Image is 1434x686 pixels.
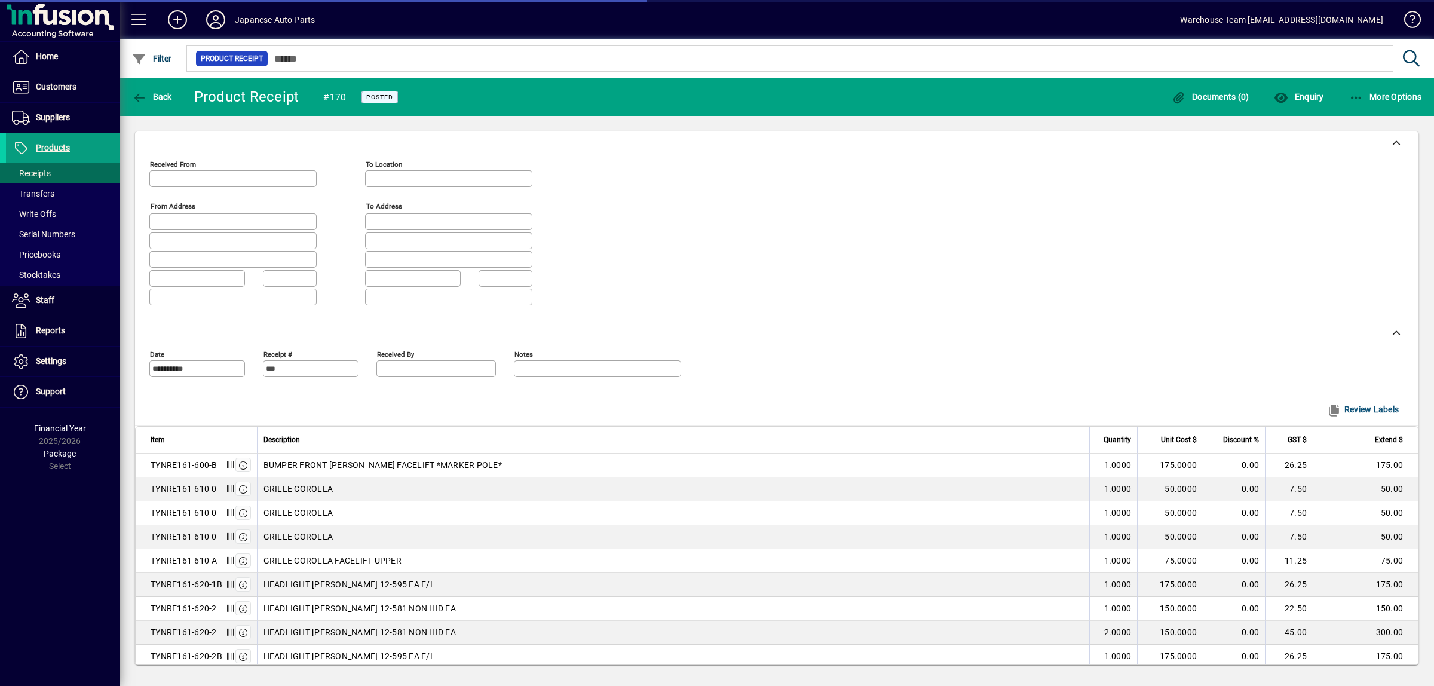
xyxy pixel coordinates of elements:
[132,92,172,102] span: Back
[1165,555,1197,566] span: 75.0000
[263,350,292,358] mat-label: Receipt #
[44,449,76,458] span: Package
[151,578,222,590] div: TYNRE161-620-1B
[1203,501,1265,525] td: 0.00
[201,53,263,65] span: Product Receipt
[257,501,1090,525] td: GRILLE COROLLA
[6,204,119,224] a: Write Offs
[151,626,217,638] div: TYNRE161-620-2
[366,93,393,101] span: Posted
[1271,86,1326,108] button: Enquiry
[1346,86,1425,108] button: More Options
[129,86,175,108] button: Back
[6,244,119,265] a: Pricebooks
[1326,400,1399,419] span: Review Labels
[36,387,66,396] span: Support
[1349,92,1422,102] span: More Options
[1203,477,1265,501] td: 0.00
[12,209,56,219] span: Write Offs
[36,112,70,122] span: Suppliers
[1089,454,1137,477] td: 1.0000
[235,10,315,29] div: Japanese Auto Parts
[257,645,1090,669] td: HEADLIGHT [PERSON_NAME] 12-595 EA F/L
[151,602,217,614] div: TYNRE161-620-2
[263,433,300,446] span: Description
[194,87,299,106] div: Product Receipt
[1265,597,1313,621] td: 22.50
[377,350,414,358] mat-label: Received by
[1313,597,1418,621] td: 150.00
[1089,501,1137,525] td: 1.0000
[1203,454,1265,477] td: 0.00
[1089,621,1137,645] td: 2.0000
[1203,621,1265,645] td: 0.00
[257,597,1090,621] td: HEADLIGHT [PERSON_NAME] 12-581 NON HID EA
[6,316,119,346] a: Reports
[257,549,1090,573] td: GRILLE COROLLA FACELIFT UPPER
[1313,573,1418,597] td: 175.00
[1165,531,1197,543] span: 50.0000
[1180,10,1383,29] div: Warehouse Team [EMAIL_ADDRESS][DOMAIN_NAME]
[6,265,119,285] a: Stocktakes
[1160,602,1197,614] span: 150.0000
[1265,621,1313,645] td: 45.00
[36,82,76,91] span: Customers
[1160,626,1197,638] span: 150.0000
[257,454,1090,477] td: BUMPER FRONT [PERSON_NAME] FACELIFT *MARKER POLE*
[1274,92,1323,102] span: Enquiry
[1322,399,1404,420] button: Review Labels
[6,183,119,204] a: Transfers
[151,650,222,662] div: TYNRE161-620-2B
[132,54,172,63] span: Filter
[36,356,66,366] span: Settings
[1313,525,1418,549] td: 50.00
[257,477,1090,501] td: GRILLE COROLLA
[151,433,165,446] span: Item
[151,555,217,566] div: TYNRE161-610-A
[1265,573,1313,597] td: 26.25
[1160,650,1197,662] span: 175.0000
[12,270,60,280] span: Stocktakes
[1089,573,1137,597] td: 1.0000
[1104,433,1131,446] span: Quantity
[1203,525,1265,549] td: 0.00
[1160,578,1197,590] span: 175.0000
[6,103,119,133] a: Suppliers
[1172,92,1249,102] span: Documents (0)
[119,86,185,108] app-page-header-button: Back
[1160,459,1197,471] span: 175.0000
[1165,507,1197,519] span: 50.0000
[1089,525,1137,549] td: 1.0000
[1288,433,1307,446] span: GST $
[12,169,51,178] span: Receipts
[151,459,217,471] div: TYNRE161-600-B
[12,229,75,239] span: Serial Numbers
[1203,645,1265,669] td: 0.00
[6,163,119,183] a: Receipts
[151,483,217,495] div: TYNRE161-610-0
[36,295,54,305] span: Staff
[1313,477,1418,501] td: 50.00
[197,9,235,30] button: Profile
[36,143,70,152] span: Products
[1203,549,1265,573] td: 0.00
[1313,549,1418,573] td: 75.00
[129,48,175,69] button: Filter
[1313,645,1418,669] td: 175.00
[34,424,86,433] span: Financial Year
[1265,454,1313,477] td: 26.25
[1089,477,1137,501] td: 1.0000
[514,350,533,358] mat-label: Notes
[151,531,217,543] div: TYNRE161-610-0
[1203,597,1265,621] td: 0.00
[1089,597,1137,621] td: 1.0000
[1375,433,1403,446] span: Extend $
[6,377,119,407] a: Support
[1265,525,1313,549] td: 7.50
[158,9,197,30] button: Add
[1265,645,1313,669] td: 26.25
[150,160,196,169] mat-label: Received From
[6,224,119,244] a: Serial Numbers
[12,250,60,259] span: Pricebooks
[1089,549,1137,573] td: 1.0000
